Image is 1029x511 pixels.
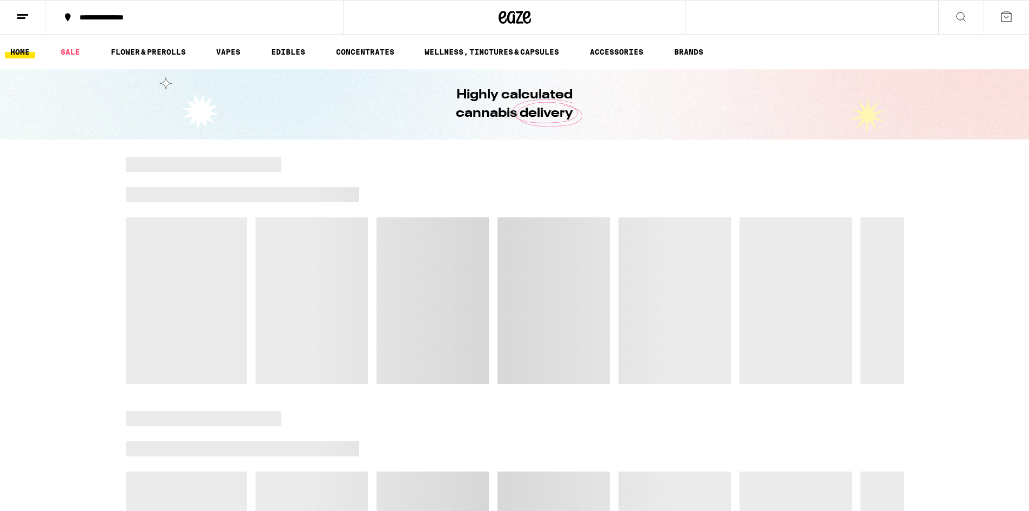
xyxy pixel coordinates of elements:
[105,45,191,58] a: FLOWER & PREROLLS
[266,45,311,58] a: EDIBLES
[426,86,604,123] h1: Highly calculated cannabis delivery
[584,45,649,58] a: ACCESSORIES
[55,45,85,58] a: SALE
[669,45,709,58] a: BRANDS
[419,45,564,58] a: WELLNESS, TINCTURES & CAPSULES
[331,45,400,58] a: CONCENTRATES
[211,45,246,58] a: VAPES
[5,45,35,58] a: HOME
